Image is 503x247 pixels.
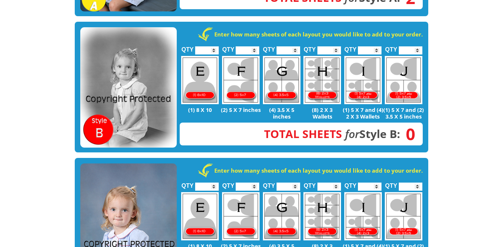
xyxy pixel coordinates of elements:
label: QTY [385,38,397,56]
strong: Style B: [264,126,400,141]
label: QTY [304,174,316,193]
p: (4) 3.5 X 5 inches [261,106,302,120]
label: QTY [344,38,356,56]
span: Total Sheets [264,126,342,141]
img: F [222,192,260,240]
label: QTY [263,174,275,193]
img: J [385,192,422,240]
img: F [222,56,260,104]
label: QTY [222,38,234,56]
label: QTY [344,174,356,193]
label: QTY [304,38,316,56]
img: J [385,56,422,104]
img: I [344,192,382,240]
img: STYLE B [80,27,177,148]
img: G [263,192,300,240]
label: QTY [222,174,234,193]
p: (1) 5 X 7 and (4) 2 X 3 Wallets [342,106,383,120]
img: I [344,56,382,104]
img: E [181,56,219,104]
img: E [181,192,219,240]
strong: Enter how many sheets of each layout you would like to add to your order. [214,31,423,38]
label: QTY [385,174,397,193]
img: G [263,56,300,104]
p: (8) 2 X 3 Wallets [302,106,343,120]
p: (1) 5 X 7 and (2) 3.5 X 5 inches [383,106,424,120]
label: QTY [182,174,194,193]
span: 0 [400,130,415,138]
img: H [303,56,341,104]
img: H [303,192,341,240]
p: (1) 8 X 10 [180,106,221,113]
label: QTY [263,38,275,56]
strong: Enter how many sheets of each layout you would like to add to your order. [214,167,423,174]
em: for [345,126,359,141]
p: (2) 5 X 7 inches [221,106,261,113]
label: QTY [182,38,194,56]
